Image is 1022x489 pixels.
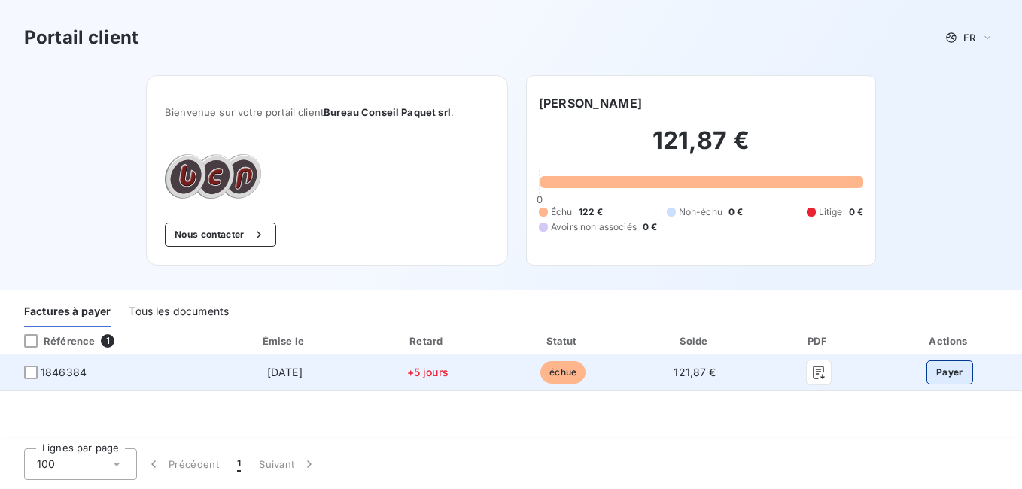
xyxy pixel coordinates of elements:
div: Référence [12,334,95,348]
div: Factures à payer [24,296,111,327]
span: 1 [237,457,241,472]
button: Payer [926,360,973,384]
span: Bienvenue sur votre portail client . [165,106,489,118]
span: Échu [551,205,573,219]
h6: [PERSON_NAME] [539,94,642,112]
span: [DATE] [267,366,303,378]
button: Suivant [250,448,326,480]
span: 0 [537,193,543,205]
div: Statut [499,333,627,348]
div: Solde [633,333,757,348]
span: Bureau Conseil Paquet srl [324,106,451,118]
span: Avoirs non associés [551,220,637,234]
div: Tous les documents [129,296,229,327]
button: Nous contacter [165,223,276,247]
span: 100 [37,457,55,472]
h3: Portail client [24,24,138,51]
button: 1 [228,448,250,480]
span: FR [963,32,975,44]
span: +5 jours [407,366,449,378]
div: Actions [881,333,1019,348]
span: 0 € [849,205,863,219]
span: 0 € [643,220,657,234]
div: Émise le [213,333,356,348]
span: 121,87 € [674,366,716,378]
span: 1846384 [41,365,87,380]
span: 1 [101,334,114,348]
span: Litige [819,205,843,219]
div: Retard [362,333,493,348]
div: PDF [763,333,874,348]
span: 122 € [579,205,604,219]
span: échue [540,361,586,384]
span: Non-échu [679,205,722,219]
span: 0 € [728,205,743,219]
img: Company logo [165,154,261,199]
h2: 121,87 € [539,126,863,171]
button: Précédent [137,448,228,480]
